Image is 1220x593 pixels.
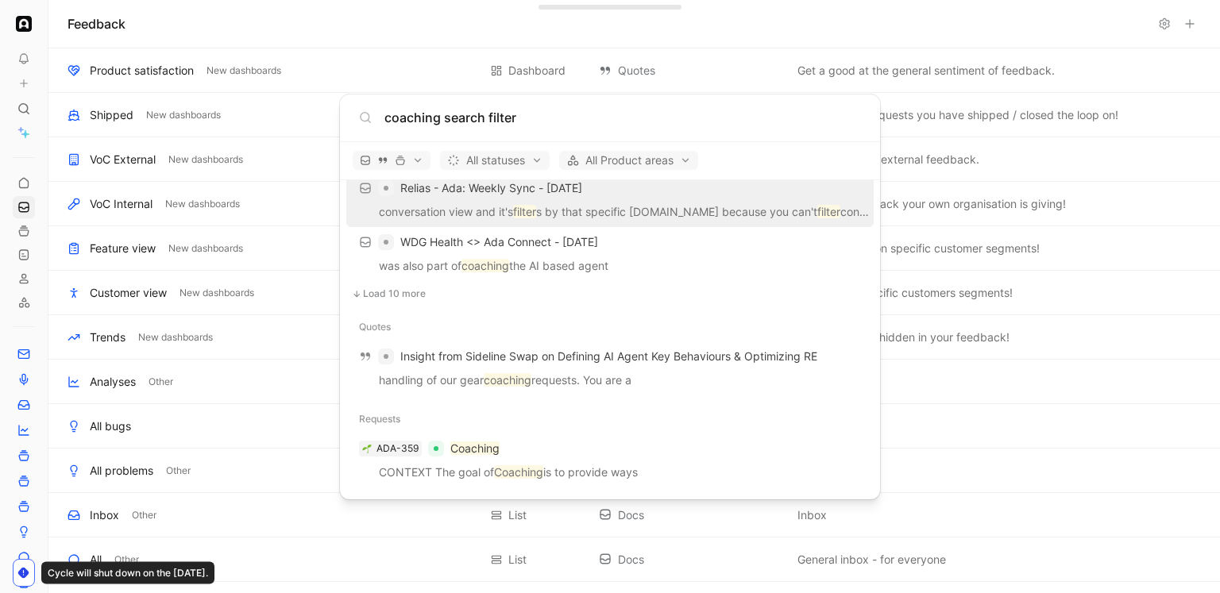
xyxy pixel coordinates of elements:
span: WDG Health <> Ada Connect - [DATE] [400,235,598,248]
div: Quotes [340,313,880,341]
img: 🌱 [362,444,372,453]
input: Type a command or search anything [384,108,861,127]
p: conversation view and it's s by that specific [DOMAIN_NAME] because you can't conversations by… l... [351,202,869,226]
p: was also part of the AI based agent [351,256,869,280]
mark: filter [513,205,536,218]
span: All statuses [447,151,542,170]
a: 🌱ADA-359CoachingCONTEXT The goal ofCoachingis to provide ways [346,433,874,487]
span: Relias - Ada: Weekly Sync - [DATE] [400,181,582,194]
span: All Product areas [566,151,691,170]
a: Insight from Sideline Swap on Defining AI Agent Key Behaviours & Optimizing REhandling of our gea... [346,341,874,395]
button: Load 10 more [346,284,874,303]
button: All Product areas [559,151,698,170]
span: Load 10 more [363,287,426,300]
span: Insight from Sideline Swap on Defining AI Agent Key Behaviours & Optimizing RE [400,349,817,363]
mark: coaching [461,259,509,272]
mark: coaching [484,373,531,387]
a: WDG Health <> Ada Connect - [DATE]was also part ofcoachingthe AI based agent [346,227,874,281]
div: Requests [340,405,880,433]
div: ADA-359 [376,441,419,456]
mark: Coaching [450,441,500,455]
mark: filter [817,205,840,218]
p: CONTEXT The goal of is to provide ways [351,463,869,487]
button: All statuses [440,151,550,170]
mark: Coaching [494,465,543,479]
a: Relias - Ada: Weekly Sync - [DATE]conversation view and it'sfilters by that specific [DOMAIN_NAME... [346,173,874,227]
p: handling of our gear requests. You are a [351,371,869,395]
